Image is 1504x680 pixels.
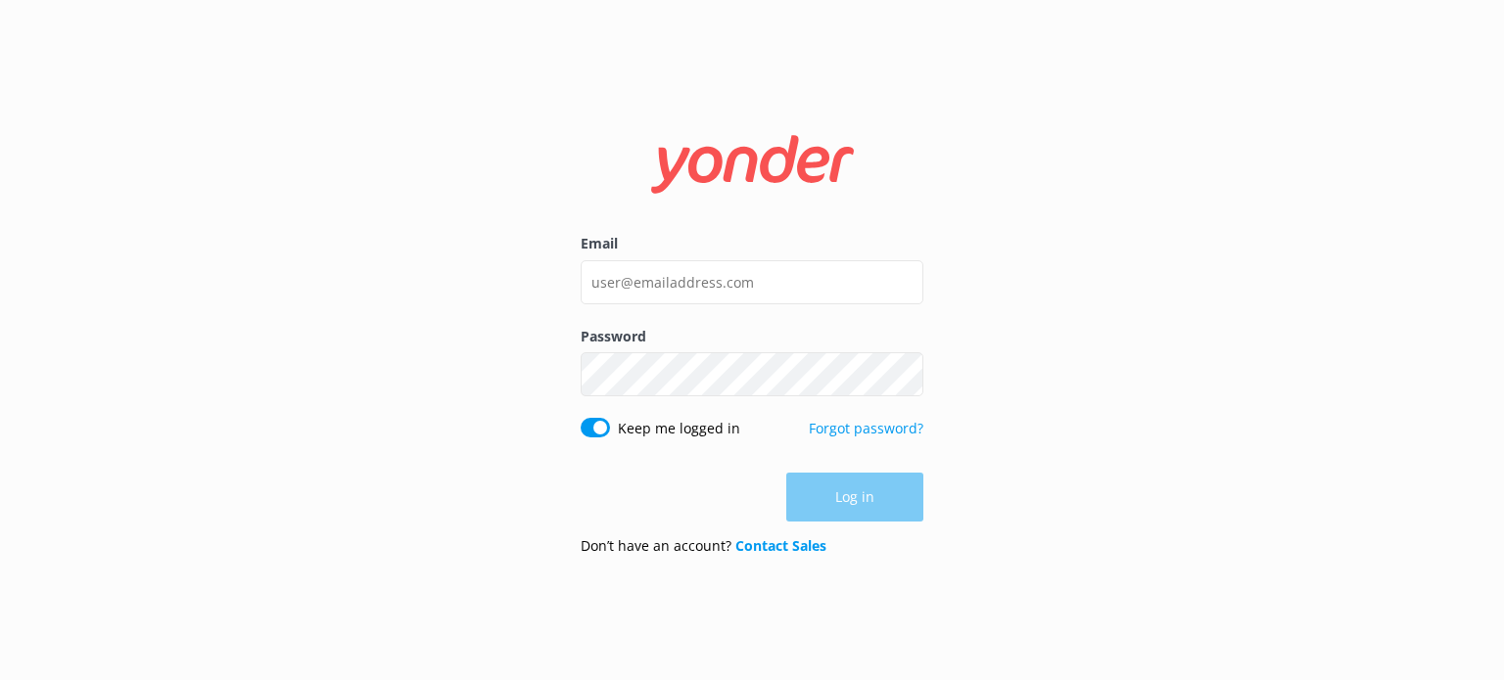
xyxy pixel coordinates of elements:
button: Show password [884,355,923,394]
label: Keep me logged in [618,418,740,439]
label: Password [581,326,923,347]
input: user@emailaddress.com [581,260,923,304]
a: Forgot password? [809,419,923,437]
p: Don’t have an account? [581,535,826,557]
a: Contact Sales [735,536,826,555]
label: Email [581,233,923,254]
